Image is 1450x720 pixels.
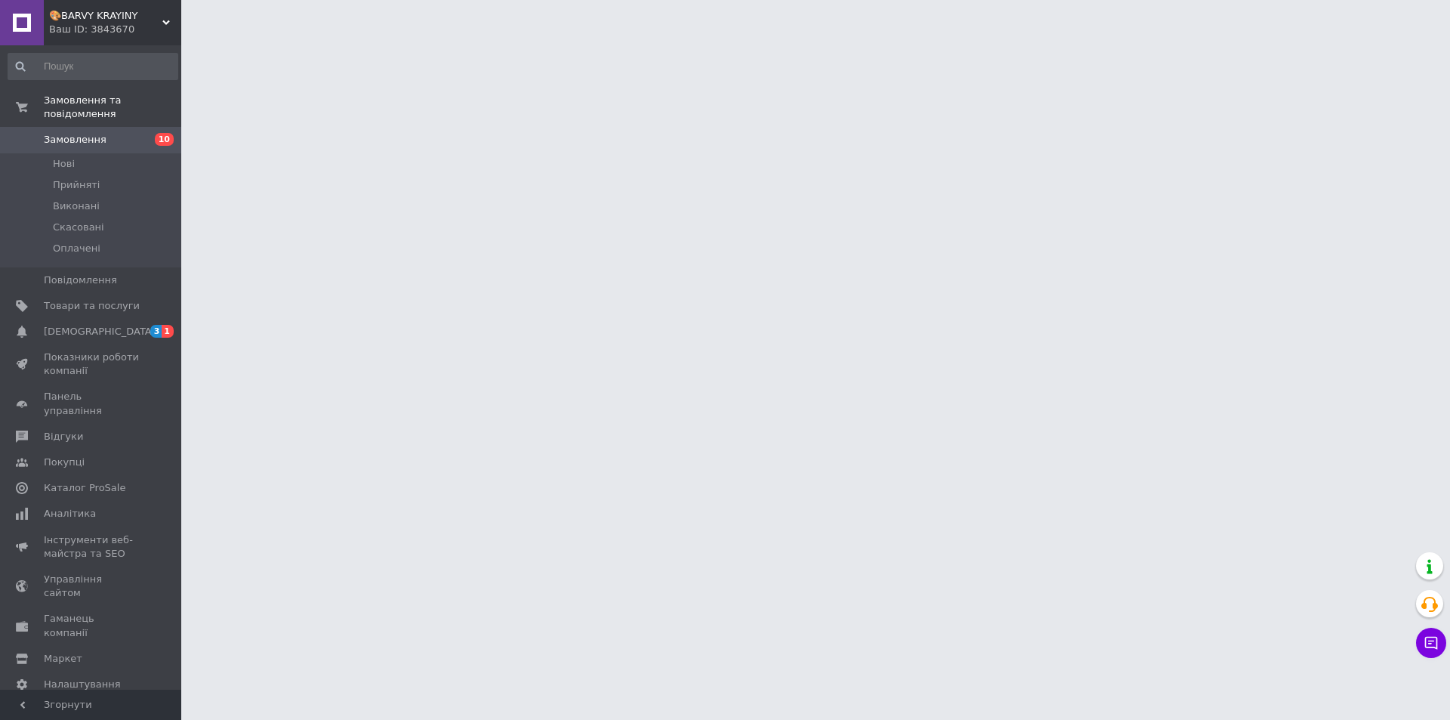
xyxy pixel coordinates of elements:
[1416,628,1446,658] button: Чат з покупцем
[53,178,100,192] span: Прийняті
[44,94,181,121] span: Замовлення та повідомлення
[44,573,140,600] span: Управління сайтом
[53,242,100,255] span: Оплачені
[44,273,117,287] span: Повідомлення
[44,456,85,469] span: Покупці
[44,325,156,338] span: [DEMOGRAPHIC_DATA]
[44,481,125,495] span: Каталог ProSale
[44,351,140,378] span: Показники роботи компанії
[155,133,174,146] span: 10
[53,157,75,171] span: Нові
[44,507,96,521] span: Аналітика
[44,299,140,313] span: Товари та послуги
[44,612,140,639] span: Гаманець компанії
[150,325,162,338] span: 3
[44,533,140,561] span: Інструменти веб-майстра та SEO
[162,325,174,338] span: 1
[53,199,100,213] span: Виконані
[53,221,104,234] span: Скасовані
[44,430,83,443] span: Відгуки
[8,53,178,80] input: Пошук
[49,23,181,36] div: Ваш ID: 3843670
[44,652,82,666] span: Маркет
[49,9,162,23] span: 🎨BARVY KRAYINY
[44,133,106,147] span: Замовлення
[44,390,140,417] span: Панель управління
[44,678,121,691] span: Налаштування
